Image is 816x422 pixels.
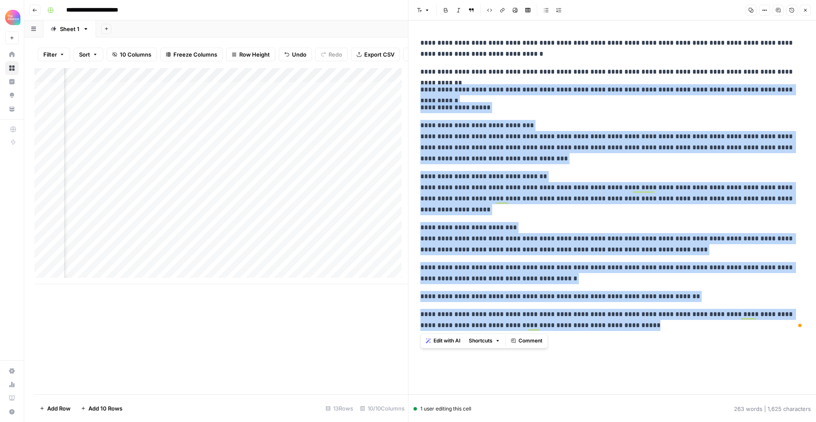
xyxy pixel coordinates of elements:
[107,48,157,61] button: 10 Columns
[518,337,542,345] span: Comment
[76,402,127,415] button: Add 10 Rows
[5,88,19,102] a: Opportunities
[5,75,19,88] a: Insights
[433,337,460,345] span: Edit with AI
[5,378,19,391] a: Usage
[279,48,312,61] button: Undo
[5,391,19,405] a: Learning Hub
[5,61,19,75] a: Browse
[43,20,96,37] a: Sheet 1
[173,50,217,59] span: Freeze Columns
[60,25,79,33] div: Sheet 1
[226,48,275,61] button: Row Height
[292,50,306,59] span: Undo
[329,50,342,59] span: Redo
[322,402,357,415] div: 13 Rows
[160,48,223,61] button: Freeze Columns
[422,335,464,346] button: Edit with AI
[47,404,71,413] span: Add Row
[34,402,76,415] button: Add Row
[5,48,19,61] a: Home
[5,364,19,378] a: Settings
[74,48,103,61] button: Sort
[469,337,493,345] span: Shortcuts
[351,48,400,61] button: Export CSV
[5,405,19,419] button: Help + Support
[734,405,811,413] div: 263 words | 1,625 characters
[79,50,90,59] span: Sort
[465,335,504,346] button: Shortcuts
[239,50,270,59] span: Row Height
[415,34,809,334] div: To enrich screen reader interactions, please activate Accessibility in Grammarly extension settings
[357,402,408,415] div: 10/10 Columns
[38,48,70,61] button: Filter
[364,50,394,59] span: Export CSV
[414,405,471,413] div: 1 user editing this cell
[5,7,19,28] button: Workspace: Alliance
[507,335,546,346] button: Comment
[315,48,348,61] button: Redo
[5,102,19,116] a: Your Data
[5,10,20,25] img: Alliance Logo
[88,404,122,413] span: Add 10 Rows
[120,50,151,59] span: 10 Columns
[43,50,57,59] span: Filter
